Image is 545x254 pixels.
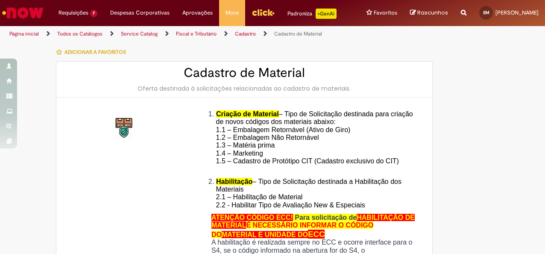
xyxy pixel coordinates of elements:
a: Página inicial [9,30,39,37]
img: ServiceNow [1,4,45,21]
span: ECC [308,230,325,239]
span: 7 [90,10,97,17]
button: Adicionar a Favoritos [56,43,131,61]
span: Adicionar a Favoritos [64,49,126,56]
span: [PERSON_NAME] [495,9,539,16]
span: SM [483,10,489,15]
span: More [226,9,239,17]
div: Padroniza [287,9,337,19]
span: Para solicitação de [295,214,357,221]
a: Service Catalog [121,30,158,37]
span: – Tipo de Solicitação destinada a Habilitação dos Materiais 2.1 – Habilitação de Material 2.2 - H... [216,178,401,209]
a: Fiscal e Tributário [176,30,217,37]
span: Despesas Corporativas [110,9,170,17]
img: Cadastro de Material [111,115,138,142]
span: MATERIAL E UNIDADE DO [222,231,308,238]
a: Cadastro [235,30,256,37]
a: Rascunhos [410,9,448,17]
div: Oferta destinada à solicitações relacionadas ao cadastro de materiais. [65,84,424,93]
span: Aprovações [182,9,213,17]
span: Requisições [59,9,88,17]
span: HABILITAÇÃO DE MATERIAL [211,214,415,229]
h2: Cadastro de Material [65,66,424,80]
span: Rascunhos [417,9,448,17]
span: Criação de Material [216,110,279,118]
span: Favoritos [374,9,397,17]
span: ATENÇÃO CÓDIGO ECC! [211,214,293,221]
ul: Trilhas de página [6,26,357,42]
p: +GenAi [316,9,337,19]
img: click_logo_yellow_360x200.png [252,6,275,19]
a: Cadastro de Material [274,30,322,37]
span: – Tipo de Solicitação destinada para criação de novos códigos dos materiais abaixo: 1.1 – Embalag... [216,110,413,173]
span: É NECESSÁRIO INFORMAR O CÓDIGO DO [211,222,373,238]
span: Habilitação [216,178,252,185]
a: Todos os Catálogos [57,30,103,37]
